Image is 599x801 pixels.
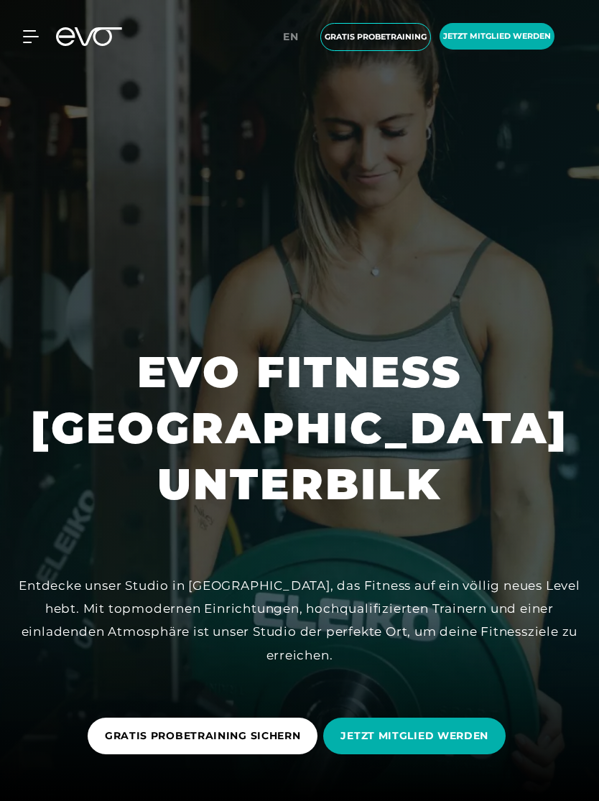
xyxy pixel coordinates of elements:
[435,23,559,51] a: Jetzt Mitglied werden
[323,707,511,765] a: JETZT MITGLIED WERDEN
[11,344,588,512] h1: EVO FITNESS [GEOGRAPHIC_DATA] UNTERBILK
[283,30,299,43] span: en
[340,728,488,744] span: JETZT MITGLIED WERDEN
[316,23,435,51] a: Gratis Probetraining
[11,574,588,667] div: Entdecke unser Studio in [GEOGRAPHIC_DATA], das Fitness auf ein völlig neues Level hebt. Mit topm...
[443,30,551,42] span: Jetzt Mitglied werden
[325,31,427,43] span: Gratis Probetraining
[283,29,307,45] a: en
[88,707,324,765] a: GRATIS PROBETRAINING SICHERN
[105,728,301,744] span: GRATIS PROBETRAINING SICHERN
